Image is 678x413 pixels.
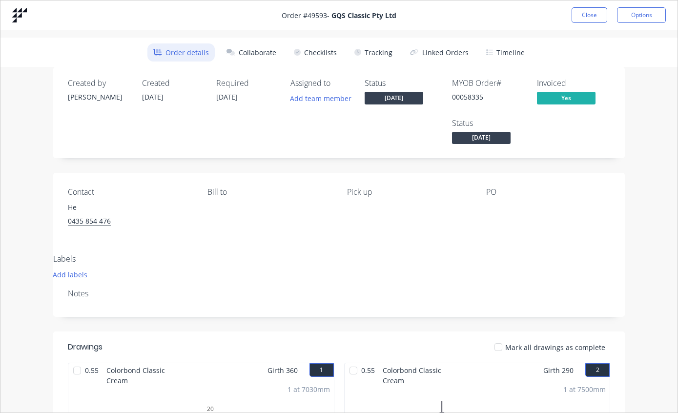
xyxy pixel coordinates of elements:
[452,132,511,144] span: [DATE]
[452,79,525,88] div: MYOB Order #
[12,8,27,22] img: Factory
[452,119,525,128] div: Status
[290,92,357,105] button: Add team member
[103,363,171,380] span: Colorbond Classic Cream
[142,92,164,102] span: [DATE]
[365,92,423,104] span: [DATE]
[267,363,298,377] span: Girth 360
[404,43,474,62] button: Linked Orders
[537,92,596,104] span: Yes
[357,363,379,380] span: 0.55
[288,43,343,62] button: Checklists
[68,341,103,353] div: Drawings
[347,187,471,197] div: Pick up
[505,342,605,352] span: Mark all drawings as complete
[68,187,192,197] div: Contact
[452,132,511,146] button: [DATE]
[288,384,330,394] div: 1 at 7030mm
[365,79,423,88] div: Status
[365,92,423,106] button: [DATE]
[285,92,357,105] button: Add team member
[331,11,396,20] strong: GQS Classic Pty Ltd
[68,289,610,298] div: Notes
[68,201,192,232] div: He0435 854 476
[543,363,574,377] span: Girth 290
[216,92,238,102] span: [DATE]
[452,92,525,102] div: 00058335
[207,187,331,197] div: Bill to
[486,187,610,197] div: PO
[480,43,531,62] button: Timeline
[68,92,126,102] div: [PERSON_NAME]
[309,363,334,377] button: 1
[48,268,93,281] button: Add labels
[142,79,201,88] div: Created
[585,363,610,377] button: 2
[290,79,349,88] div: Assigned to
[349,43,398,62] button: Tracking
[617,7,666,23] button: Options
[572,7,607,23] button: Close
[379,363,447,380] span: Colorbond Classic Cream
[68,201,192,214] div: He
[282,10,396,21] span: Order # 49593 -
[216,79,275,88] div: Required
[68,79,126,88] div: Created by
[537,79,610,88] div: Invoiced
[81,363,103,380] span: 0.55
[563,384,606,394] div: 1 at 7500mm
[147,43,215,62] button: Order details
[53,254,283,264] div: Labels
[221,43,282,62] button: Collaborate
